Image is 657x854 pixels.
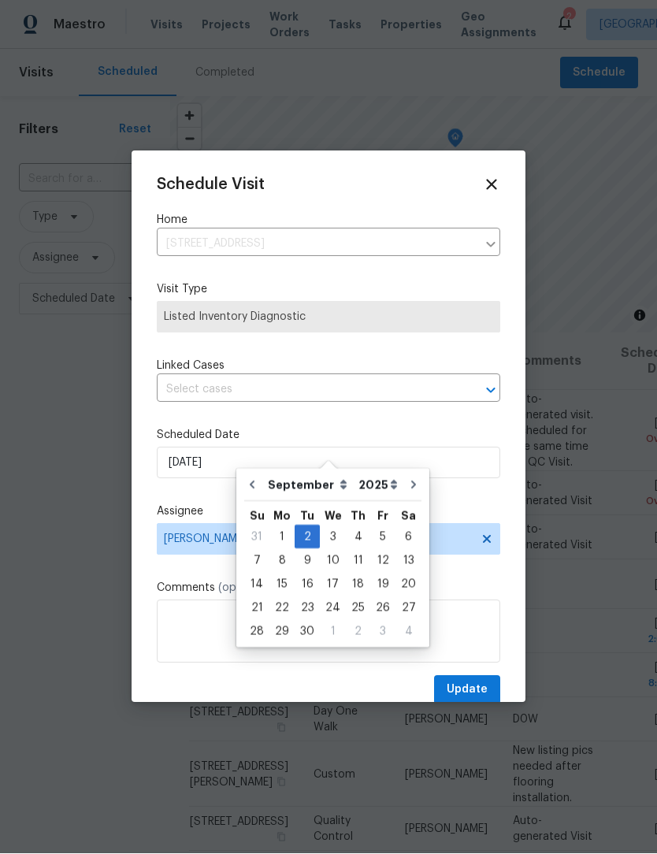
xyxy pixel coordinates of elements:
abbr: Wednesday [325,511,342,522]
div: Sun Sep 28 2025 [244,620,269,644]
div: 26 [370,597,395,619]
div: Tue Sep 16 2025 [295,573,320,596]
div: 2 [346,621,370,643]
div: Mon Sep 01 2025 [269,525,295,549]
div: Thu Oct 02 2025 [346,620,370,644]
div: Wed Sep 17 2025 [320,573,346,596]
div: Tue Sep 30 2025 [295,620,320,644]
button: Go to previous month [240,470,264,501]
div: Sun Sep 21 2025 [244,596,269,620]
abbr: Sunday [250,511,265,522]
input: M/D/YYYY [157,447,500,479]
select: Month [264,473,354,497]
div: 14 [244,574,269,596]
label: Assignee [157,504,500,520]
div: Thu Sep 11 2025 [346,549,370,573]
button: Update [434,676,500,705]
div: 4 [346,526,370,548]
div: Fri Oct 03 2025 [370,620,395,644]
abbr: Friday [377,511,388,522]
div: Thu Sep 04 2025 [346,525,370,549]
span: (optional) [218,583,269,594]
div: 18 [346,574,370,596]
div: 21 [244,597,269,619]
abbr: Thursday [351,511,366,522]
div: Wed Sep 03 2025 [320,525,346,549]
div: Fri Sep 26 2025 [370,596,395,620]
span: Listed Inventory Diagnostic [164,310,493,325]
div: 10 [320,550,346,572]
label: Visit Type [157,282,500,298]
div: Wed Oct 01 2025 [320,620,346,644]
div: Tue Sep 02 2025 [295,525,320,549]
div: 22 [269,597,295,619]
div: Mon Sep 08 2025 [269,549,295,573]
div: 1 [269,526,295,548]
div: 2 [295,526,320,548]
div: 24 [320,597,346,619]
div: 17 [320,574,346,596]
div: Wed Sep 10 2025 [320,549,346,573]
div: 3 [320,526,346,548]
div: 20 [395,574,421,596]
div: 6 [395,526,421,548]
div: 27 [395,597,421,619]
div: Tue Sep 09 2025 [295,549,320,573]
div: Sat Sep 06 2025 [395,525,421,549]
div: 4 [395,621,421,643]
button: Go to next month [402,470,425,501]
div: Fri Sep 19 2025 [370,573,395,596]
div: 3 [370,621,395,643]
div: 15 [269,574,295,596]
div: Thu Sep 18 2025 [346,573,370,596]
div: Tue Sep 23 2025 [295,596,320,620]
div: Sat Sep 13 2025 [395,549,421,573]
div: 1 [320,621,346,643]
div: Wed Sep 24 2025 [320,596,346,620]
div: Sun Sep 07 2025 [244,549,269,573]
input: Select cases [157,378,456,403]
div: 5 [370,526,395,548]
abbr: Monday [273,511,291,522]
div: 13 [395,550,421,572]
button: Open [480,380,502,402]
label: Scheduled Date [157,428,500,444]
abbr: Saturday [401,511,416,522]
input: Enter in an address [157,232,477,257]
div: 12 [370,550,395,572]
div: 31 [244,526,269,548]
div: 29 [269,621,295,643]
span: [PERSON_NAME] [164,533,473,546]
abbr: Tuesday [300,511,314,522]
div: Mon Sep 15 2025 [269,573,295,596]
label: Home [157,213,500,228]
div: Mon Sep 29 2025 [269,620,295,644]
div: 25 [346,597,370,619]
div: Sun Sep 14 2025 [244,573,269,596]
div: Mon Sep 22 2025 [269,596,295,620]
div: 19 [370,574,395,596]
div: 7 [244,550,269,572]
label: Comments [157,581,500,596]
div: 16 [295,574,320,596]
div: 8 [269,550,295,572]
div: 9 [295,550,320,572]
div: Sat Sep 27 2025 [395,596,421,620]
select: Year [354,473,402,497]
div: Thu Sep 25 2025 [346,596,370,620]
span: Linked Cases [157,358,225,374]
div: 11 [346,550,370,572]
div: Fri Sep 12 2025 [370,549,395,573]
div: 30 [295,621,320,643]
div: Sat Oct 04 2025 [395,620,421,644]
span: Update [447,681,488,700]
div: 28 [244,621,269,643]
div: Sat Sep 20 2025 [395,573,421,596]
div: Sun Aug 31 2025 [244,525,269,549]
div: 23 [295,597,320,619]
span: Schedule Visit [157,177,265,193]
div: Fri Sep 05 2025 [370,525,395,549]
span: Close [483,176,500,194]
